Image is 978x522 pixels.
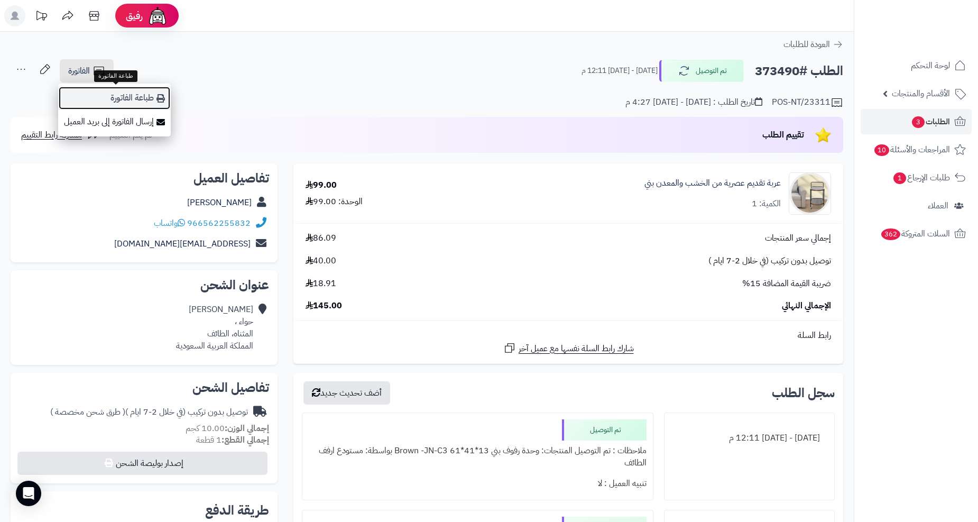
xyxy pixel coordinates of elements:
span: 86.09 [306,232,336,244]
h2: تفاصيل العميل [19,172,269,185]
span: مشاركة رابط التقييم [21,129,82,141]
span: الطلبات [911,114,950,129]
span: 10 [874,144,889,156]
div: [DATE] - [DATE] 12:11 م [671,428,828,448]
span: الأقسام والمنتجات [892,86,950,101]
a: الفاتورة [60,59,114,83]
div: الوحدة: 99.00 [306,196,363,208]
strong: إجمالي الوزن: [225,422,269,435]
a: طلبات الإرجاع1 [861,165,972,190]
span: لوحة التحكم [911,58,950,73]
span: 1 [893,172,906,184]
a: [PERSON_NAME] [187,196,252,209]
a: إرسال الفاتورة إلى بريد العميل [58,110,171,134]
div: [PERSON_NAME] حواء ، المثناه، الطائف المملكة العربية السعودية [176,304,253,352]
a: طباعة الفاتورة [58,86,171,110]
a: عربة تقديم عصرية من الخشب والمعدن بني [644,177,781,189]
span: ضريبة القيمة المضافة 15% [742,278,831,290]
span: 145.00 [306,300,342,312]
h2: تفاصيل الشحن [19,381,269,394]
h2: طريقة الدفع [205,504,269,517]
span: 18.91 [306,278,336,290]
span: 3 [912,116,925,128]
button: إصدار بوليصة الشحن [17,452,267,475]
img: 1752926963-1-90x90.jpg [789,172,831,215]
span: شارك رابط السلة نفسها مع عميل آخر [519,343,634,355]
a: مشاركة رابط التقييم [21,129,100,141]
a: العملاء [861,193,972,218]
span: رفيق [126,10,143,22]
div: تاريخ الطلب : [DATE] - [DATE] 4:27 م [625,96,762,108]
div: 99.00 [306,179,337,191]
a: المراجعات والأسئلة10 [861,137,972,162]
a: [EMAIL_ADDRESS][DOMAIN_NAME] [114,237,251,250]
span: تقييم الطلب [762,129,804,141]
div: طباعة الفاتورة [94,70,137,82]
button: أضف تحديث جديد [303,381,390,405]
div: POS-NT/23311 [772,96,843,109]
a: شارك رابط السلة نفسها مع عميل آخر [503,342,634,355]
span: طلبات الإرجاع [892,170,950,185]
div: تنبيه العميل : لا [309,473,647,494]
div: Open Intercom Messenger [16,481,41,506]
span: المراجعات والأسئلة [873,142,950,157]
div: الكمية: 1 [752,198,781,210]
span: العودة للطلبات [783,38,830,51]
span: إجمالي سعر المنتجات [765,232,831,244]
span: السلات المتروكة [880,226,950,241]
div: تم التوصيل [562,419,647,441]
a: تحديثات المنصة [28,5,54,29]
span: توصيل بدون تركيب (في خلال 2-7 ايام ) [708,255,831,267]
img: ai-face.png [147,5,168,26]
a: الطلبات3 [861,109,972,134]
h3: سجل الطلب [772,387,835,399]
small: 10.00 كجم [186,422,269,435]
h2: عنوان الشحن [19,279,269,291]
a: واتساب [154,217,185,230]
small: [DATE] - [DATE] 12:11 م [582,66,658,76]
img: logo-2.png [906,26,968,48]
a: السلات المتروكة362 [861,221,972,246]
button: تم التوصيل [659,60,744,82]
span: ( طرق شحن مخصصة ) [50,406,125,418]
span: العملاء [928,198,948,213]
a: 966562255832 [187,217,251,230]
a: لوحة التحكم [861,53,972,78]
strong: إجمالي القطع: [222,434,269,446]
div: ملاحظات : تم التوصيل المنتجات: وحدة رفوف بني 13*41*61 Brown -JN-C3 بواسطة: مستودع ارفف الطائف [309,441,647,473]
div: توصيل بدون تركيب (في خلال 2-7 ايام ) [50,406,248,418]
span: الفاتورة [68,65,90,77]
small: 1 قطعة [196,434,269,446]
a: العودة للطلبات [783,38,843,51]
span: الإجمالي النهائي [782,300,831,312]
div: رابط السلة [298,329,839,342]
span: 362 [881,228,901,240]
span: 40.00 [306,255,336,267]
h2: الطلب #373490 [755,60,843,82]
